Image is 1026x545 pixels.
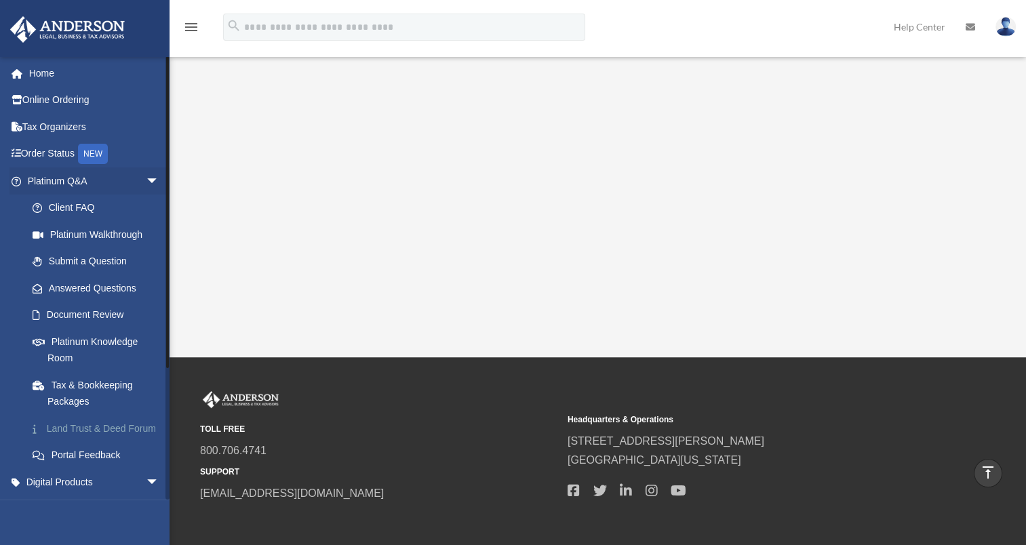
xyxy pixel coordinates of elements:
a: [STREET_ADDRESS][PERSON_NAME] [568,435,764,447]
a: Portal Feedback [19,442,180,469]
a: 800.706.4741 [200,445,267,456]
span: arrow_drop_down [146,496,173,523]
a: Submit a Question [19,248,180,275]
a: Tax Organizers [9,113,180,140]
small: Headquarters & Operations [568,413,926,427]
a: Tax & Bookkeeping Packages [19,371,180,415]
a: Answered Questions [19,275,180,302]
a: My Entitiesarrow_drop_down [9,496,180,523]
small: TOLL FREE [200,422,558,437]
span: arrow_drop_down [146,167,173,195]
a: Online Ordering [9,87,180,114]
a: Client FAQ [19,195,180,222]
a: Order StatusNEW [9,140,180,168]
i: search [226,18,241,33]
a: Digital Productsarrow_drop_down [9,468,180,496]
a: Platinum Knowledge Room [19,328,180,371]
img: Anderson Advisors Platinum Portal [6,16,129,43]
a: Home [9,60,180,87]
i: menu [183,19,199,35]
div: NEW [78,144,108,164]
a: menu [183,24,199,35]
a: vertical_align_top [974,459,1002,487]
span: arrow_drop_down [146,468,173,496]
a: Land Trust & Deed Forum [19,415,180,442]
a: [GEOGRAPHIC_DATA][US_STATE] [568,454,741,466]
img: User Pic [995,17,1016,37]
a: [EMAIL_ADDRESS][DOMAIN_NAME] [200,487,384,499]
img: Anderson Advisors Platinum Portal [200,391,281,409]
a: Document Review [19,302,180,329]
i: vertical_align_top [980,464,996,481]
small: SUPPORT [200,465,558,479]
a: Platinum Walkthrough [19,221,173,248]
a: Platinum Q&Aarrow_drop_down [9,167,180,195]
